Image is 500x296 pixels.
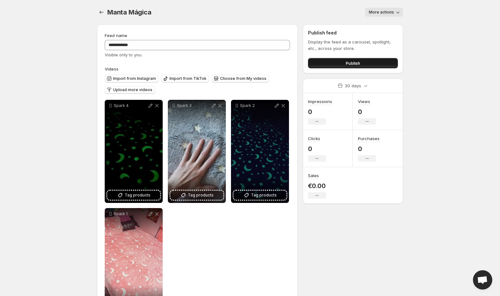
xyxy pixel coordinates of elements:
span: Publish [346,60,360,66]
div: Open chat [473,270,492,290]
span: Visible only to you. [105,52,142,57]
button: Tag products [234,191,286,200]
span: Videos [105,66,119,72]
h3: Purchases [358,135,380,142]
button: Settings [97,8,106,17]
div: Spark 2Tag products [231,100,289,203]
p: 30 days [345,82,361,89]
button: Import from TikTok [161,75,209,82]
div: Spark 3Tag products [168,100,226,203]
button: Publish [308,58,398,68]
p: 0 [308,108,332,116]
h2: Publish feed [308,30,398,36]
p: 0 [308,145,326,153]
button: Upload more videos [105,86,155,94]
span: Choose from My videos [220,76,266,81]
span: Manta Mágica [107,8,151,16]
button: More actions [365,8,403,17]
button: Tag products [170,191,223,200]
span: Import from TikTok [169,76,207,81]
h3: Sales [308,172,319,179]
p: Spark 3 [177,103,210,108]
h3: Clicks [308,135,320,142]
button: Choose from My videos [212,75,269,82]
span: Tag products [188,192,214,198]
p: Spark 1 [114,211,147,216]
div: Spark 4Tag products [105,100,163,203]
span: Feed name [105,33,127,38]
p: Spark 4 [114,103,147,108]
span: Import from Instagram [113,76,156,81]
p: €0.00 [308,182,326,190]
span: More actions [369,10,394,15]
span: Tag products [251,192,277,198]
p: Spark 2 [240,103,274,108]
p: 0 [358,108,376,116]
p: Display the feed as a carousel, spotlight, etc., across your store. [308,39,398,52]
p: 0 [358,145,380,153]
h3: Views [358,98,370,105]
span: Upload more videos [113,87,152,92]
h3: Impressions [308,98,332,105]
span: Tag products [125,192,150,198]
button: Tag products [107,191,160,200]
button: Import from Instagram [105,75,159,82]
